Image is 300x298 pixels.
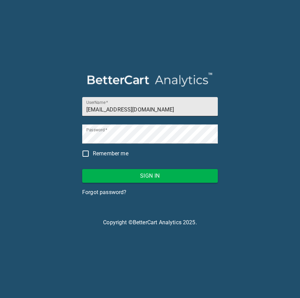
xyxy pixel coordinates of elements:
[133,219,182,226] a: BetterCart Analytics
[82,169,218,183] button: Sign In
[82,71,218,88] img: BetterCart Analytics Logo
[82,188,126,196] a: Forgot password?
[88,171,212,181] span: Sign In
[82,218,218,227] p: Copyright © 2025 .
[93,150,128,158] span: Remember me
